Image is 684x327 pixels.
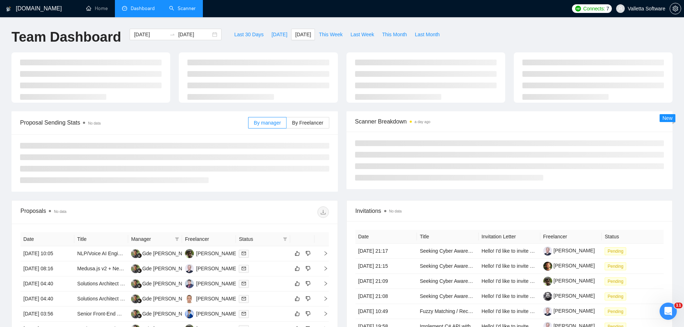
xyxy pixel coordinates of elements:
span: By manager [254,120,281,126]
td: Medusa.js v2 + Next.js Admin Developer - headless Ecommerce [74,261,128,276]
span: 7 [606,5,609,13]
span: Pending [605,293,626,300]
th: Freelancer [540,230,602,244]
button: This Month [378,29,411,40]
th: Manager [128,232,182,246]
th: Freelancer [182,232,236,246]
a: GKGde [PERSON_NAME] [131,295,195,301]
a: Seeking Cyber Awareness Decision-Makers (Boxphish, KnowBe4, MetaCompliance) – Paid Survey [420,293,640,299]
th: Title [74,232,128,246]
span: swap-right [169,32,175,37]
th: Date [20,232,74,246]
button: dislike [304,249,312,258]
a: Solutions Architect / Technical Architect for Website Diagram [77,296,211,302]
a: DS[PERSON_NAME] [185,280,237,286]
span: Pending [605,247,626,255]
th: Date [355,230,417,244]
span: like [295,251,300,256]
img: GK [131,264,140,273]
img: gigradar-bm.png [137,313,142,318]
span: New [662,115,673,121]
a: [PERSON_NAME] [543,308,595,314]
span: filter [173,234,181,244]
button: like [293,309,302,318]
a: GKGde [PERSON_NAME] [131,250,195,256]
div: Proposals [20,206,175,218]
a: searchScanner [169,5,196,11]
span: mail [242,281,246,286]
img: logo [6,3,11,15]
button: Last Month [411,29,443,40]
img: GK [131,294,140,303]
th: Invitation Letter [479,230,540,244]
span: right [317,296,328,301]
a: Pending [605,293,629,299]
span: This Week [319,31,343,38]
td: Seeking Cyber Awareness Decision-Makers (Boxphish, KnowBe4, MetaCompliance) – Paid Survey [417,259,479,274]
a: GKGde [PERSON_NAME] [131,280,195,286]
span: like [295,296,300,302]
a: NLP/Voice AI Engineer Needed for Innovative Project [77,251,196,256]
span: By Freelancer [292,120,323,126]
a: Senior Front-End Developer Needed for Digital Health Project [77,311,214,317]
a: Solutions Architect / Technical Architect for Website Diagram [77,281,211,286]
a: GKGde [PERSON_NAME] [131,265,195,271]
a: [PERSON_NAME] [543,293,595,299]
span: Last 30 Days [234,31,264,38]
span: No data [54,210,66,214]
img: GK [131,279,140,288]
a: setting [670,6,681,11]
a: [PERSON_NAME] [543,248,595,253]
div: Gde [PERSON_NAME] [142,295,195,303]
span: Pending [605,262,626,270]
h1: Team Dashboard [11,29,121,46]
span: dislike [306,311,311,317]
span: Scanner Breakdown [355,117,664,126]
span: dislike [306,251,311,256]
a: Pending [605,263,629,269]
button: like [293,294,302,303]
img: DS [185,279,194,288]
input: Start date [134,31,167,38]
th: Title [417,230,479,244]
span: mail [242,266,246,271]
td: [DATE] 21:09 [355,274,417,289]
span: Pending [605,308,626,316]
span: mail [242,296,246,301]
img: upwork-logo.png [575,6,581,11]
img: c14iPewxKU0YDVecBa14Cx72fcudNQZw5zQZF-MxEnmATj07yTdZXkQ65ue0A_Htpc [543,247,552,256]
td: NLP/Voice AI Engineer Needed for Innovative Project [74,246,128,261]
button: like [293,279,302,288]
span: to [169,32,175,37]
button: dislike [304,279,312,288]
a: Seeking Cyber Awareness Decision-Makers (Boxphish, KnowBe4, MetaCompliance) – Paid Survey [420,278,640,284]
img: c1YVe9s_ur9DMM5K57hi5TJ-9FQxjtNhGBeEXH1tJwGwpUzCMyhOBdC-rfU_IR4LfR [543,292,552,301]
span: Connects: [583,5,605,13]
span: user [618,6,623,11]
a: AC[PERSON_NAME] [185,310,237,316]
span: [DATE] [295,31,311,38]
img: AA [185,294,194,303]
td: Solutions Architect / Technical Architect for Website Diagram [74,276,128,291]
span: Dashboard [131,5,155,11]
td: [DATE] 10:05 [20,246,74,261]
div: [PERSON_NAME] [196,310,237,318]
img: c1i1uGg5H7QUH61k5vEFmrCCw2oKr7wQuOGc-XIS7mT60rILUZP1kJL_5PjNNGFdjG [543,277,552,286]
a: GKGde [PERSON_NAME] [131,310,195,316]
button: Last 30 Days [230,29,267,40]
span: mail [242,251,246,256]
td: [DATE] 03:56 [20,307,74,322]
a: Seeking Cyber Awareness Decision-Makers (Boxphish, KnowBe4, MetaCompliance) – Paid Survey [420,248,640,254]
button: like [293,249,302,258]
span: like [295,266,300,271]
div: [PERSON_NAME] [196,280,237,288]
time: a day ago [415,120,431,124]
td: [DATE] 21:17 [355,244,417,259]
a: MT[PERSON_NAME] [185,250,237,256]
span: right [317,251,328,256]
span: Invitations [355,206,664,215]
img: GK [131,249,140,258]
th: Status [602,230,664,244]
span: Proposal Sending Stats [20,118,248,127]
span: right [317,311,328,316]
